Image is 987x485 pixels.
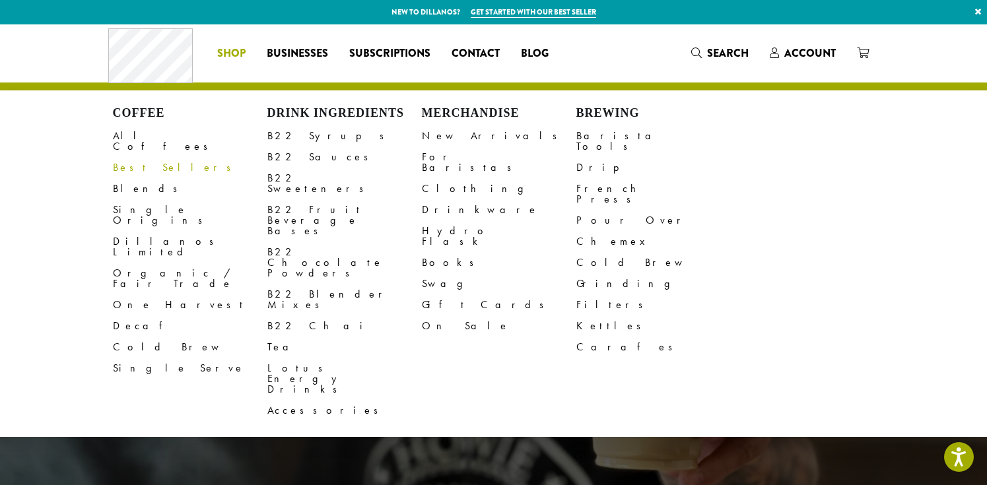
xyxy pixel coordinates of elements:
a: French Press [576,178,731,210]
a: Accessories [267,400,422,421]
a: Cold Brew [576,252,731,273]
span: Contact [452,46,500,62]
a: Drip [576,157,731,178]
a: For Baristas [422,146,576,178]
a: Blends [113,178,267,199]
a: Chemex [576,231,731,252]
a: B22 Sauces [267,146,422,168]
a: Kettles [576,315,731,337]
a: One Harvest [113,294,267,315]
a: Dillanos Limited [113,231,267,263]
a: Barista Tools [576,125,731,157]
a: Pour Over [576,210,731,231]
a: Get started with our best seller [471,7,596,18]
a: Filters [576,294,731,315]
span: Shop [217,46,246,62]
a: B22 Chocolate Powders [267,242,422,284]
a: Single Origins [113,199,267,231]
h4: Merchandise [422,106,576,121]
a: Swag [422,273,576,294]
a: Tea [267,337,422,358]
a: Shop [207,43,256,64]
a: Drinkware [422,199,576,220]
h4: Drink Ingredients [267,106,422,121]
a: Grinding [576,273,731,294]
a: B22 Blender Mixes [267,284,422,315]
h4: Brewing [576,106,731,121]
a: Decaf [113,315,267,337]
a: New Arrivals [422,125,576,146]
a: All Coffees [113,125,267,157]
a: Single Serve [113,358,267,379]
a: Clothing [422,178,576,199]
a: Best Sellers [113,157,267,178]
span: Blog [521,46,549,62]
a: B22 Syrups [267,125,422,146]
span: Account [784,46,836,61]
a: Organic / Fair Trade [113,263,267,294]
a: Search [681,42,759,64]
a: Lotus Energy Drinks [267,358,422,400]
h4: Coffee [113,106,267,121]
a: B22 Sweeteners [267,168,422,199]
a: On Sale [422,315,576,337]
a: B22 Chai [267,315,422,337]
span: Subscriptions [349,46,430,62]
span: Businesses [267,46,328,62]
a: Hydro Flask [422,220,576,252]
a: Cold Brew [113,337,267,358]
a: Carafes [576,337,731,358]
a: Gift Cards [422,294,576,315]
a: B22 Fruit Beverage Bases [267,199,422,242]
span: Search [707,46,749,61]
a: Books [422,252,576,273]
